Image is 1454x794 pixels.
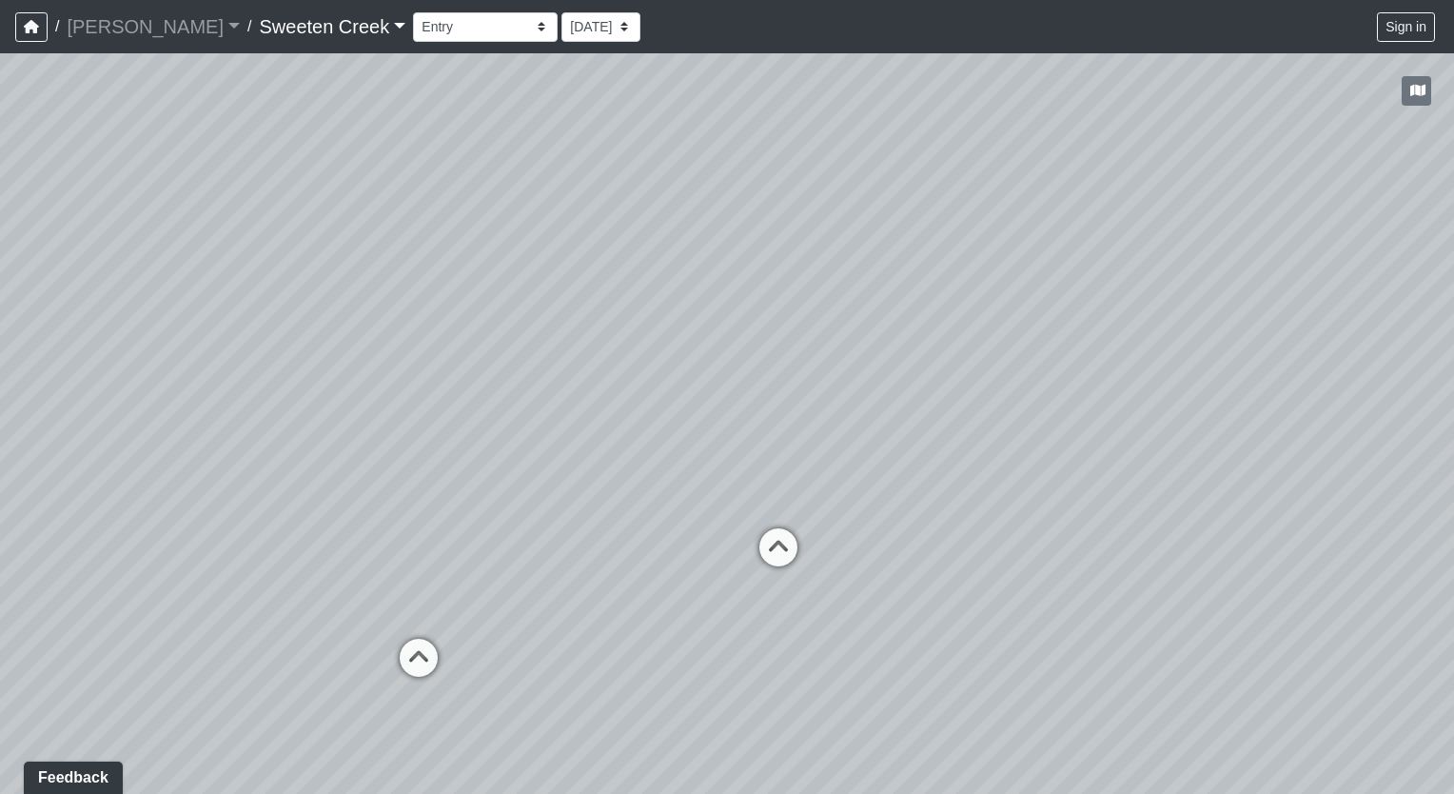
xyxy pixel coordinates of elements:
iframe: Ybug feedback widget [14,756,127,794]
a: Sweeten Creek [259,8,405,46]
span: / [240,8,259,46]
a: [PERSON_NAME] [67,8,240,46]
span: / [48,8,67,46]
button: Sign in [1377,12,1435,42]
